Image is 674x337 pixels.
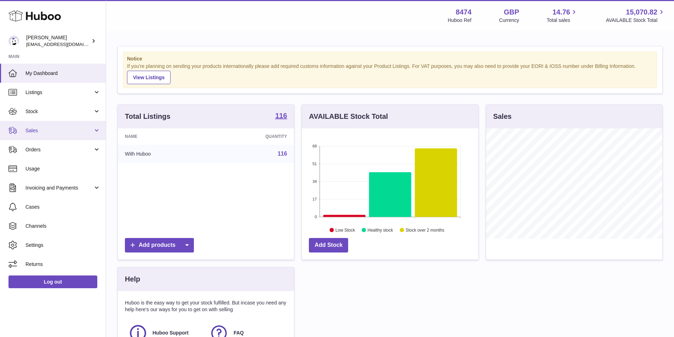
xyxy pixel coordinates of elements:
[8,275,97,288] a: Log out
[25,70,100,77] span: My Dashboard
[552,7,570,17] span: 14.76
[456,7,472,17] strong: 8474
[313,162,317,166] text: 51
[211,128,294,145] th: Quantity
[499,17,519,24] div: Currency
[25,242,100,249] span: Settings
[368,227,393,232] text: Healthy stock
[26,41,104,47] span: [EMAIL_ADDRESS][DOMAIN_NAME]
[127,63,653,84] div: If you're planning on sending your products internationally please add required customs informati...
[125,300,287,313] p: Huboo is the easy way to get your stock fulfilled. But incase you need any help here's our ways f...
[125,112,171,121] h3: Total Listings
[309,238,348,252] a: Add Stock
[127,71,171,84] a: View Listings
[606,17,666,24] span: AVAILABLE Stock Total
[448,17,472,24] div: Huboo Ref
[25,127,93,134] span: Sales
[25,89,93,96] span: Listings
[493,112,512,121] h3: Sales
[606,7,666,24] a: 15,070.82 AVAILABLE Stock Total
[313,179,317,184] text: 34
[127,56,653,62] strong: Notice
[547,7,578,24] a: 14.76 Total sales
[25,185,93,191] span: Invoicing and Payments
[125,274,140,284] h3: Help
[626,7,657,17] span: 15,070.82
[335,227,355,232] text: Low Stock
[25,146,93,153] span: Orders
[234,330,244,336] span: FAQ
[25,108,93,115] span: Stock
[118,145,211,163] td: With Huboo
[313,144,317,148] text: 68
[25,261,100,268] span: Returns
[25,204,100,210] span: Cases
[125,238,194,252] a: Add products
[406,227,444,232] text: Stock over 2 months
[309,112,388,121] h3: AVAILABLE Stock Total
[152,330,189,336] span: Huboo Support
[8,36,19,46] img: orders@neshealth.com
[275,112,287,121] a: 116
[313,197,317,201] text: 17
[278,151,287,157] a: 116
[315,215,317,219] text: 0
[25,223,100,229] span: Channels
[118,128,211,145] th: Name
[25,165,100,172] span: Usage
[547,17,578,24] span: Total sales
[504,7,519,17] strong: GBP
[275,112,287,119] strong: 116
[26,34,90,48] div: [PERSON_NAME]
